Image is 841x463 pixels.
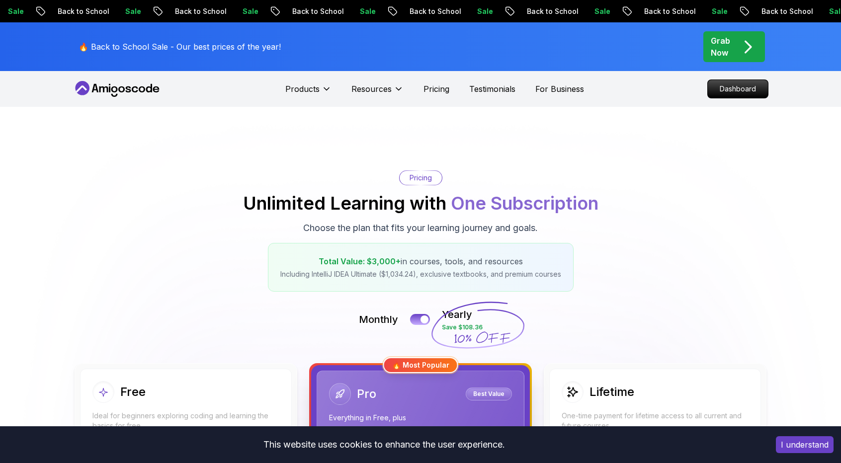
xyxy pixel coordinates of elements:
p: Back to School [120,6,188,16]
p: One-time payment for lifetime access to all current and future courses. [562,411,749,431]
p: Resources [351,83,392,95]
p: Back to School [589,6,657,16]
p: Sale [657,6,689,16]
h2: Free [120,384,146,400]
p: 🔥 Back to School Sale - Our best prices of the year! [79,41,281,53]
p: Sale [71,6,102,16]
p: Sale [422,6,454,16]
button: Accept cookies [776,436,834,453]
h2: Lifetime [589,384,634,400]
button: Resources [351,83,404,103]
span: Total Value: $3,000+ [319,256,401,266]
div: This website uses cookies to enhance the user experience. [7,434,761,456]
p: Back to School [707,6,774,16]
p: in courses, tools, and resources [280,255,561,267]
p: Best Value [467,389,510,399]
p: Back to School [3,6,71,16]
p: Sale [305,6,337,16]
p: Sale [540,6,572,16]
p: Back to School [472,6,540,16]
p: Sale [188,6,220,16]
p: Including IntelliJ IDEA Ultimate ($1,034.24), exclusive textbooks, and premium courses [280,269,561,279]
p: Dashboard [708,80,768,98]
a: Dashboard [707,79,768,98]
p: Everything in Free, plus [329,413,512,423]
p: Back to School [355,6,422,16]
p: Choose the plan that fits your learning journey and goals. [303,221,538,235]
p: Back to School [238,6,305,16]
h2: Unlimited Learning with [243,193,598,213]
p: Monthly [359,312,398,326]
a: For Business [535,83,584,95]
p: Pricing [410,173,432,183]
p: Ideal for beginners exploring coding and learning the basics for free. [92,411,279,431]
a: Testimonials [469,83,515,95]
button: Products [285,83,332,103]
h2: Pro [357,386,376,402]
p: Products [285,83,320,95]
a: Pricing [423,83,449,95]
p: Sale [774,6,806,16]
span: One Subscription [451,192,598,214]
p: Grab Now [711,35,730,59]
